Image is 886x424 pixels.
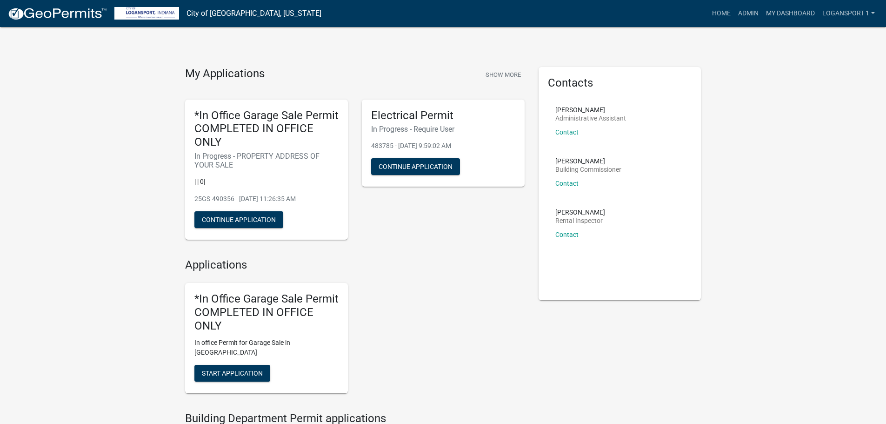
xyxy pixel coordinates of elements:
p: Building Commissioner [555,166,621,173]
img: City of Logansport, Indiana [114,7,179,20]
p: [PERSON_NAME] [555,209,605,215]
p: | | 0| [194,177,339,187]
button: Continue Application [194,211,283,228]
a: Home [708,5,734,22]
h5: Electrical Permit [371,109,515,122]
p: Administrative Assistant [555,115,626,121]
h6: In Progress - PROPERTY ADDRESS OF YOUR SALE [194,152,339,169]
h4: Applications [185,258,525,272]
p: 25GS-490356 - [DATE] 11:26:35 AM [194,194,339,204]
button: Show More [482,67,525,82]
a: Contact [555,128,579,136]
p: [PERSON_NAME] [555,107,626,113]
span: Start Application [202,370,263,377]
button: Continue Application [371,158,460,175]
a: Logansport 1 [819,5,879,22]
p: [PERSON_NAME] [555,158,621,164]
a: Contact [555,231,579,238]
p: Rental Inspector [555,217,605,224]
a: My Dashboard [762,5,819,22]
button: Start Application [194,365,270,382]
a: Admin [734,5,762,22]
h6: In Progress - Require User [371,125,515,134]
a: Contact [555,180,579,187]
p: 483785 - [DATE] 9:59:02 AM [371,141,515,151]
h5: Contacts [548,76,692,90]
p: In office Permit for Garage Sale in [GEOGRAPHIC_DATA] [194,338,339,357]
h4: My Applications [185,67,265,81]
h5: *In Office Garage Sale Permit COMPLETED IN OFFICE ONLY [194,109,339,149]
h5: *In Office Garage Sale Permit COMPLETED IN OFFICE ONLY [194,292,339,332]
a: City of [GEOGRAPHIC_DATA], [US_STATE] [187,6,321,21]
